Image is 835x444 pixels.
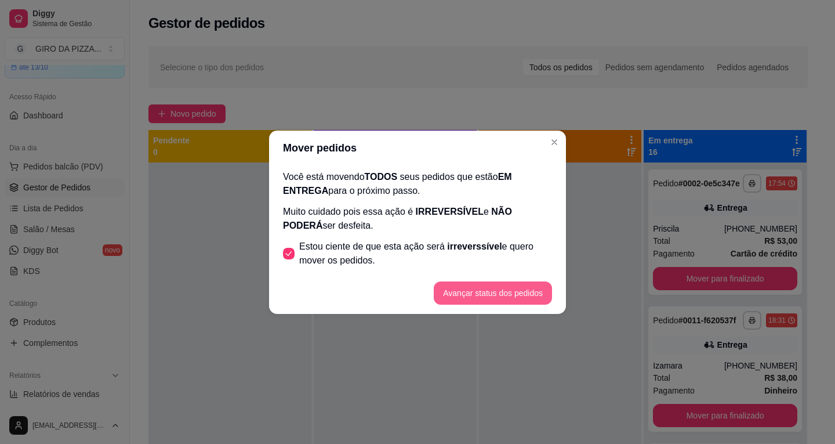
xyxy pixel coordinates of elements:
span: Estou ciente de que esta ação será e quero mover os pedidos. [299,240,552,268]
button: Avançar status dos pedidos [434,281,552,305]
p: Você está movendo seus pedidos que estão para o próximo passo. [283,170,552,198]
span: EM ENTREGA [283,172,512,196]
span: TODOS [365,172,398,182]
p: Muito cuidado pois essa ação é e ser desfeita. [283,205,552,233]
span: IRREVERSÍVEL [416,207,484,216]
button: Close [545,133,564,151]
span: irreverssível [447,241,502,251]
header: Mover pedidos [269,131,566,165]
span: NÃO PODERÁ [283,207,512,230]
